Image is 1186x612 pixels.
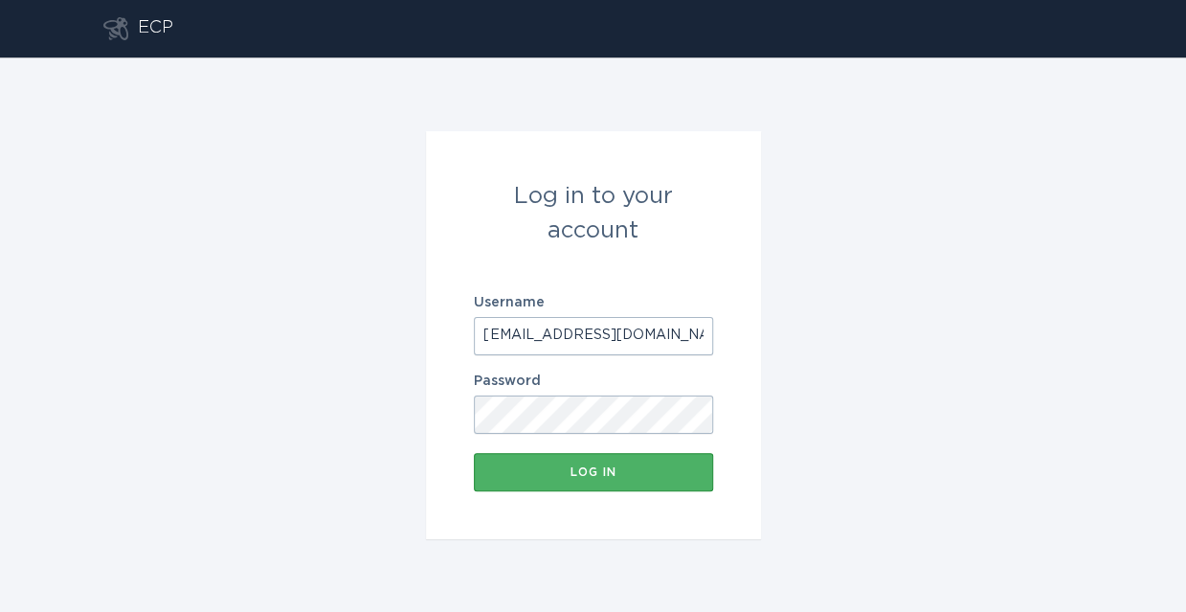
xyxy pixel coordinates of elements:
[474,374,713,388] label: Password
[103,17,128,40] button: Go to dashboard
[474,453,713,491] button: Log in
[474,296,713,309] label: Username
[138,17,173,40] div: ECP
[483,466,704,478] div: Log in
[474,179,713,248] div: Log in to your account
